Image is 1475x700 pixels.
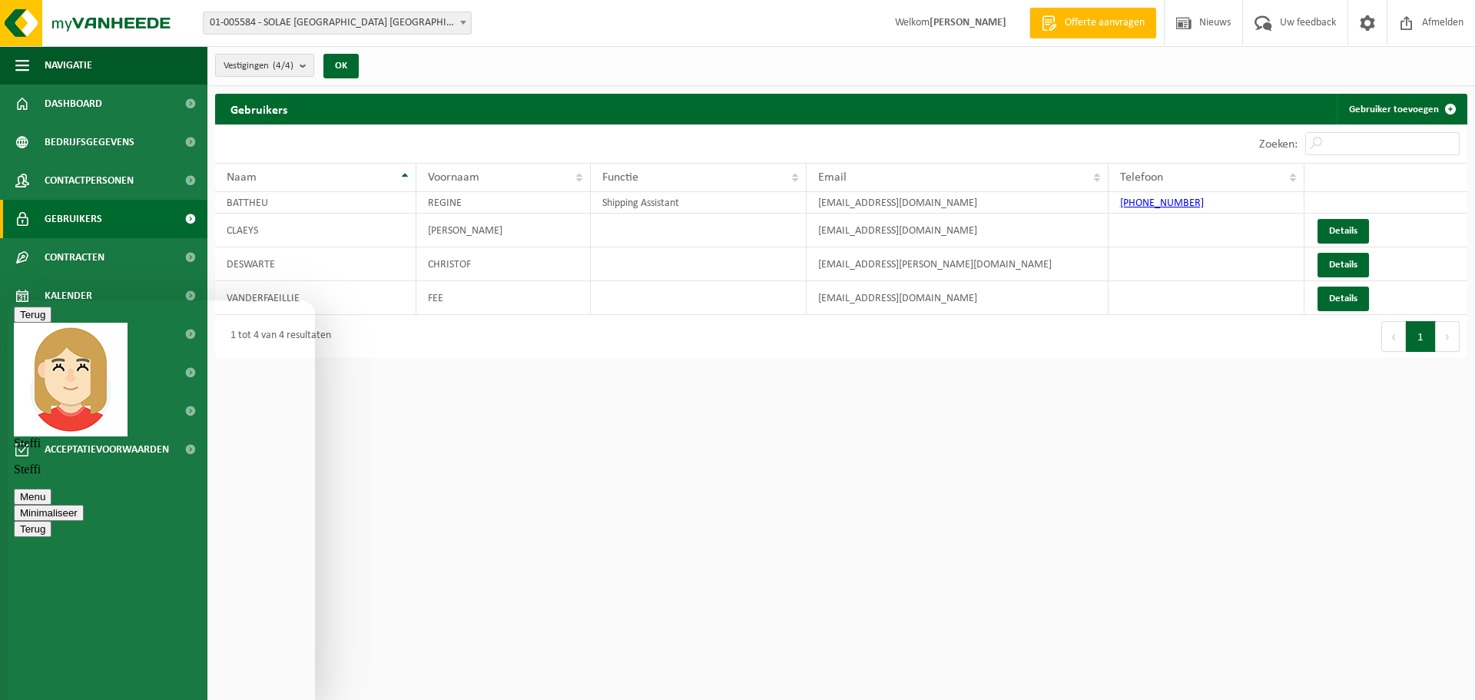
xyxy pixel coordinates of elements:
strong: [PERSON_NAME] [930,17,1006,28]
a: Offerte aanvragen [1029,8,1156,38]
span: Offerte aanvragen [1061,15,1149,31]
td: [EMAIL_ADDRESS][DOMAIN_NAME] [807,281,1109,315]
span: Dashboard [45,85,102,123]
td: BATTHEU [215,192,416,214]
td: [EMAIL_ADDRESS][PERSON_NAME][DOMAIN_NAME] [807,247,1109,281]
a: Details [1318,287,1369,311]
a: Details [1318,219,1369,244]
span: Gebruikers [45,200,102,238]
span: Contracten [45,238,104,277]
button: Vestigingen(4/4) [215,54,314,77]
td: [EMAIL_ADDRESS][DOMAIN_NAME] [807,214,1109,247]
td: Shipping Assistant [591,192,807,214]
td: [EMAIL_ADDRESS][DOMAIN_NAME] [807,192,1109,214]
button: Previous [1381,321,1406,352]
td: FEE [416,281,591,315]
a: Gebruiker toevoegen [1337,94,1466,124]
td: DESWARTE [215,247,416,281]
label: Zoeken: [1259,138,1298,151]
span: Naam [227,171,257,184]
span: Contactpersonen [45,161,134,200]
td: VANDERFAEILLIE [215,281,416,315]
span: Kalender [45,277,92,315]
span: 01-005584 - SOLAE BELGIUM NV - IEPER [204,12,471,34]
span: Navigatie [45,46,92,85]
a: [PHONE_NUMBER] [1120,197,1204,209]
span: Vestigingen [224,55,293,78]
span: Functie [602,171,638,184]
td: CHRISTOF [416,247,591,281]
button: Next [1436,321,1460,352]
count: (4/4) [273,61,293,71]
button: 1 [1406,321,1436,352]
a: Details [1318,253,1369,277]
span: Bedrijfsgegevens [45,123,134,161]
td: CLAEYS [215,214,416,247]
td: REGINE [416,192,591,214]
span: Email [818,171,847,184]
span: Telefoon [1120,171,1163,184]
iframe: chat widget [8,300,315,700]
td: [PERSON_NAME] [416,214,591,247]
span: 01-005584 - SOLAE BELGIUM NV - IEPER [203,12,472,35]
span: Voornaam [428,171,479,184]
h2: Gebruikers [215,94,303,124]
button: OK [323,54,359,78]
